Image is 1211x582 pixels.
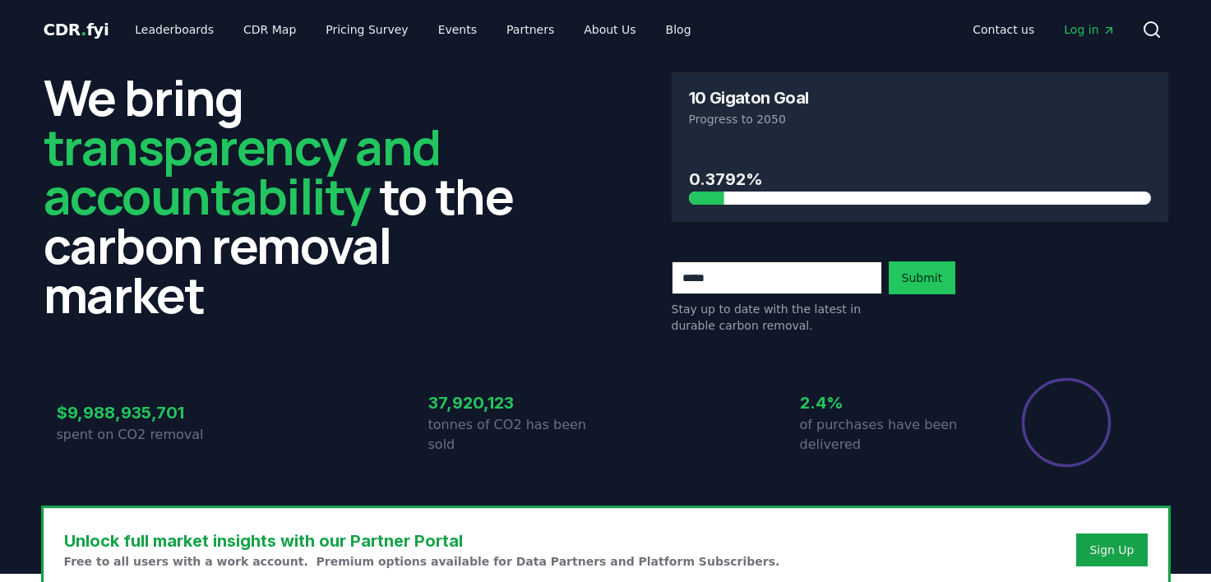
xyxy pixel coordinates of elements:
a: Sign Up [1089,542,1134,558]
div: Percentage of sales delivered [1020,376,1112,469]
button: Submit [889,261,956,294]
p: Free to all users with a work account. Premium options available for Data Partners and Platform S... [64,553,780,570]
a: Pricing Survey [312,15,421,44]
a: About Us [571,15,649,44]
h3: 0.3792% [689,167,1151,192]
a: Partners [493,15,567,44]
a: Events [425,15,490,44]
h3: $9,988,935,701 [57,400,234,425]
nav: Main [959,15,1128,44]
h2: We bring to the carbon removal market [44,72,540,319]
a: CDR.fyi [44,18,109,41]
span: Log in [1064,21,1115,38]
span: transparency and accountability [44,113,441,229]
h3: 2.4% [800,390,978,415]
p: spent on CO2 removal [57,425,234,445]
span: CDR fyi [44,20,109,39]
h3: 37,920,123 [428,390,606,415]
h3: 10 Gigaton Goal [689,90,809,106]
p: tonnes of CO2 has been sold [428,415,606,455]
h3: Unlock full market insights with our Partner Portal [64,529,780,553]
a: Leaderboards [122,15,227,44]
p: of purchases have been delivered [800,415,978,455]
p: Progress to 2050 [689,111,1151,127]
a: CDR Map [230,15,309,44]
nav: Main [122,15,704,44]
a: Blog [653,15,705,44]
span: . [81,20,86,39]
button: Sign Up [1076,533,1147,566]
p: Stay up to date with the latest in durable carbon removal. [672,301,882,334]
a: Contact us [959,15,1047,44]
a: Log in [1051,15,1128,44]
